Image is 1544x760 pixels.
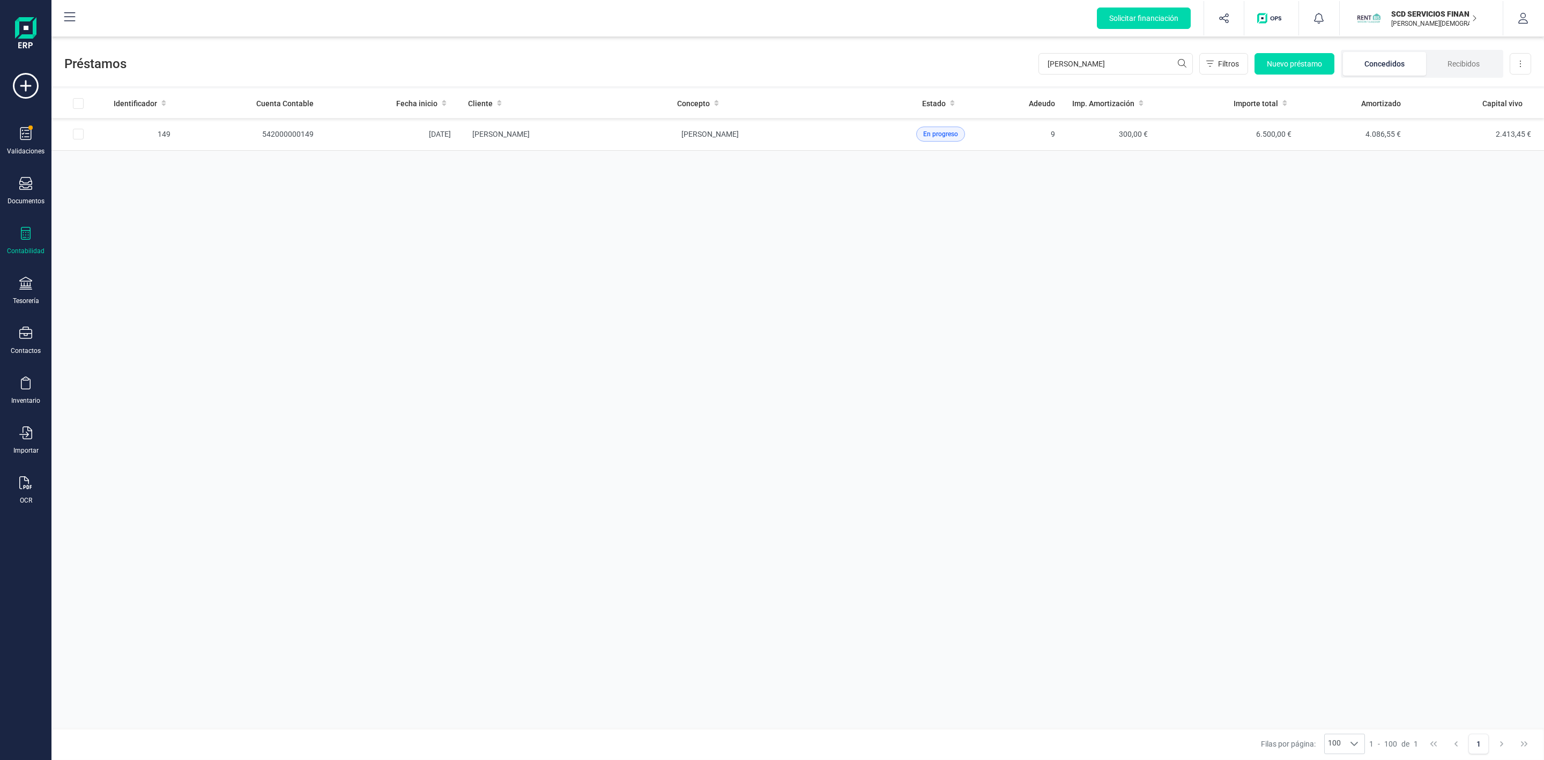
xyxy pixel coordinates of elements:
[1097,8,1191,29] button: Solicitar financiación
[64,55,1038,72] span: Préstamos
[1343,52,1426,76] li: Concedidos
[922,98,946,109] span: Estado
[1261,734,1365,754] div: Filas por página:
[1391,9,1477,19] p: SCD SERVICIOS FINANCIEROS SL
[1369,739,1374,749] span: 1
[1468,734,1489,754] button: Page 1
[1254,53,1334,75] button: Nuevo préstamo
[1361,98,1401,109] span: Amortizado
[1199,53,1248,75] button: Filtros
[681,130,739,138] span: [PERSON_NAME]
[105,118,179,151] td: 149
[1423,734,1444,754] button: First Page
[1369,739,1418,749] div: -
[1325,734,1344,754] span: 100
[1029,98,1055,109] span: Adeudo
[13,297,39,305] div: Tesorería
[396,98,437,109] span: Fecha inicio
[114,98,157,109] span: Identificador
[15,17,36,51] img: Logo Finanedi
[1409,118,1544,151] td: 2.413,45 €
[11,396,40,405] div: Inventario
[73,129,84,139] div: Row Selected 59f08524-c57a-49e3-86cf-bb8edaf6ebbf
[1357,6,1380,30] img: SC
[11,346,41,355] div: Contactos
[1251,1,1292,35] button: Logo de OPS
[468,98,493,109] span: Cliente
[1038,53,1193,75] input: Buscar...
[73,98,84,109] div: All items unselected
[1218,58,1239,69] span: Filtros
[1267,58,1322,69] span: Nuevo préstamo
[1414,739,1418,749] span: 1
[677,98,710,109] span: Concepto
[1426,52,1501,76] li: Recibidos
[1384,739,1397,749] span: 100
[322,118,460,151] td: [DATE]
[1446,734,1466,754] button: Previous Page
[1064,118,1156,151] td: 300,00 €
[923,129,958,139] span: En progreso
[1072,98,1134,109] span: Imp. Amortización
[256,98,314,109] span: Cuenta Contable
[1491,734,1512,754] button: Next Page
[8,197,44,205] div: Documentos
[472,130,530,138] span: [PERSON_NAME]
[1257,13,1286,24] img: Logo de OPS
[1004,118,1064,151] td: 9
[20,496,32,505] div: OCR
[1353,1,1490,35] button: SCSCD SERVICIOS FINANCIEROS SL[PERSON_NAME][DEMOGRAPHIC_DATA][DEMOGRAPHIC_DATA]
[13,446,39,455] div: Importar
[1391,19,1477,28] p: [PERSON_NAME][DEMOGRAPHIC_DATA][DEMOGRAPHIC_DATA]
[1514,734,1534,754] button: Last Page
[1300,118,1409,151] td: 4.086,55 €
[1482,98,1523,109] span: Capital vivo
[7,247,44,255] div: Contabilidad
[179,118,322,151] td: 542000000149
[1234,98,1278,109] span: Importe total
[1401,739,1409,749] span: de
[1109,13,1178,24] span: Solicitar financiación
[1156,118,1300,151] td: 6.500,00 €
[7,147,44,156] div: Validaciones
